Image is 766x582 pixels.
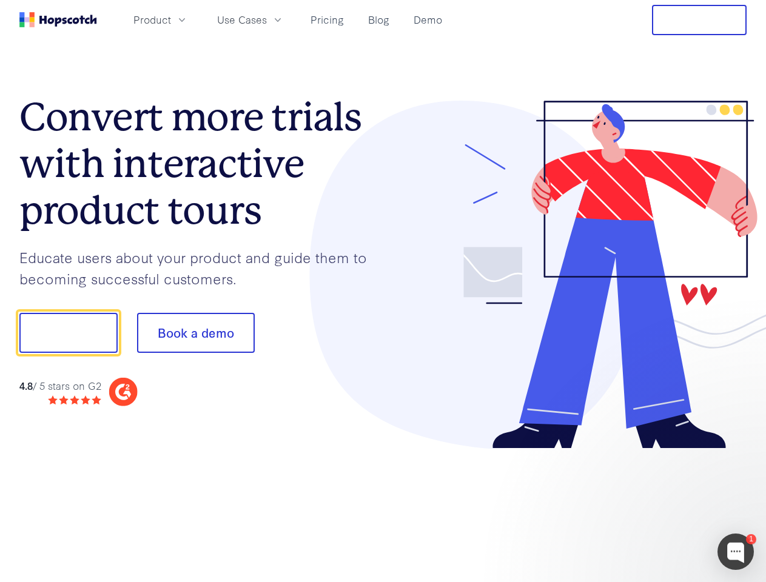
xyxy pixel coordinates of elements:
button: Use Cases [210,10,291,30]
strong: 4.8 [19,378,33,392]
a: Blog [363,10,394,30]
button: Book a demo [137,313,255,353]
a: Home [19,12,97,27]
div: 1 [746,534,756,544]
p: Educate users about your product and guide them to becoming successful customers. [19,247,383,289]
span: Use Cases [217,12,267,27]
a: Demo [409,10,447,30]
a: Pricing [306,10,349,30]
span: Product [133,12,171,27]
div: / 5 stars on G2 [19,378,101,393]
button: Show me! [19,313,118,353]
button: Product [126,10,195,30]
button: Free Trial [652,5,747,35]
h1: Convert more trials with interactive product tours [19,94,383,233]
